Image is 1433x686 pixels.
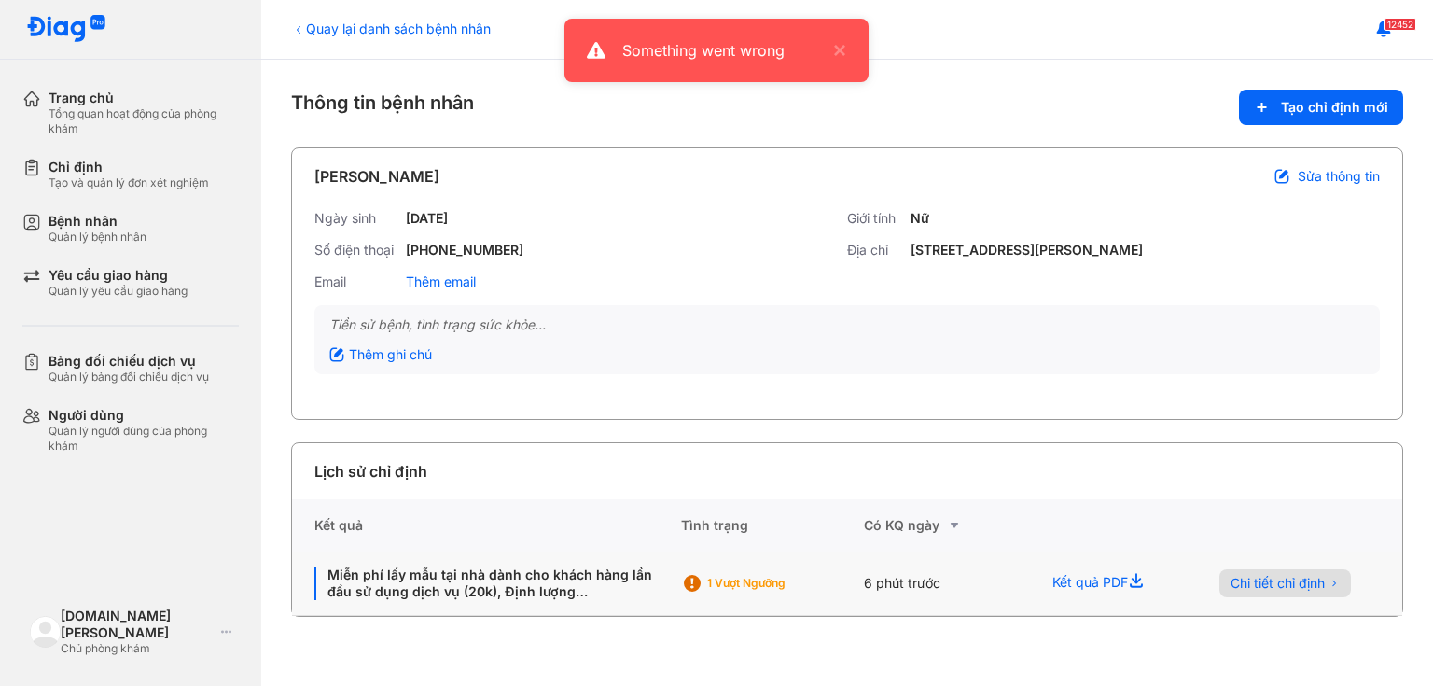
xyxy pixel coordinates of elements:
[314,210,398,227] div: Ngày sinh
[26,15,106,44] img: logo
[30,616,61,647] img: logo
[49,267,188,284] div: Yêu cầu giao hàng
[49,353,209,370] div: Bảng đối chiếu dịch vụ
[1384,18,1416,31] span: 12452
[314,567,659,600] div: Miễn phí lấy mẫu tại nhà dành cho khách hàng lần đầu sử dụng dịch vụ (20k), Định lượng [MEDICAL_D...
[406,210,448,227] div: [DATE]
[61,641,214,656] div: Chủ phòng khám
[406,273,476,290] div: Thêm email
[847,210,903,227] div: Giới tính
[847,242,903,259] div: Địa chỉ
[49,106,239,136] div: Tổng quan hoạt động của phòng khám
[314,460,427,483] div: Lịch sử chỉ định
[681,499,864,552] div: Tình trạng
[49,159,209,175] div: Chỉ định
[1231,575,1325,592] span: Chi tiết chỉ định
[1239,90,1403,125] button: Tạo chỉ định mới
[824,39,846,62] button: close
[49,370,209,385] div: Quản lý bảng đối chiếu dịch vụ
[1219,569,1351,597] button: Chi tiết chỉ định
[314,165,439,188] div: [PERSON_NAME]
[707,576,856,591] div: 1 Vượt ngưỡng
[291,19,491,38] div: Quay lại danh sách bệnh nhân
[49,230,146,245] div: Quản lý bệnh nhân
[864,552,1031,616] div: 6 phút trước
[1281,99,1388,116] span: Tạo chỉ định mới
[292,499,681,552] div: Kết quả
[314,273,398,290] div: Email
[49,284,188,299] div: Quản lý yêu cầu giao hàng
[406,242,523,259] div: [PHONE_NUMBER]
[49,175,209,190] div: Tạo và quản lý đơn xét nghiệm
[314,242,398,259] div: Số điện thoại
[61,608,214,641] div: [DOMAIN_NAME] [PERSON_NAME]
[49,424,239,454] div: Quản lý người dùng của phòng khám
[291,90,1403,125] div: Thông tin bệnh nhân
[49,213,146,230] div: Bệnh nhân
[49,407,239,424] div: Người dùng
[911,242,1143,259] div: [STREET_ADDRESS][PERSON_NAME]
[329,346,432,363] div: Thêm ghi chú
[911,210,929,227] div: Nữ
[49,90,239,106] div: Trang chủ
[1298,168,1380,185] span: Sửa thông tin
[1030,552,1197,616] div: Kết quả PDF
[329,316,1365,333] div: Tiền sử bệnh, tình trạng sức khỏe...
[622,39,824,62] div: Something went wrong
[864,514,1031,537] div: Có KQ ngày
